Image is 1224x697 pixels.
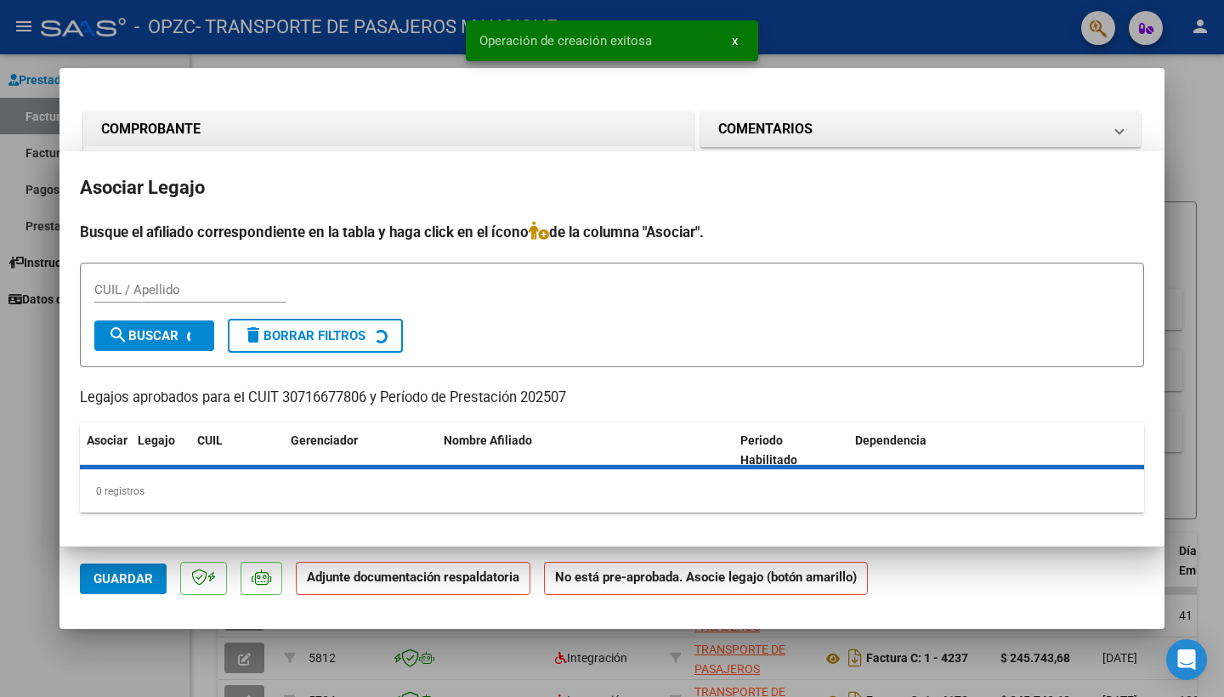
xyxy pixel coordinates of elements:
span: Legajo [138,433,175,446]
div: 0 registros [80,469,1144,512]
button: Buscar [94,320,214,350]
p: Legajos aprobados para el CUIT 30716677806 y Período de Prestación 202507 [80,387,1144,408]
span: Gerenciador [291,433,358,446]
span: Nombre Afiliado [444,433,532,446]
datatable-header-cell: Nombre Afiliado [437,422,734,478]
span: Asociar [87,433,127,446]
mat-icon: search [108,324,128,344]
datatable-header-cell: CUIL [190,422,284,478]
div: Open Intercom Messenger [1166,639,1207,680]
span: Borrar Filtros [243,327,365,343]
datatable-header-cell: Dependencia [848,422,1145,478]
datatable-header-cell: Legajo [131,422,190,478]
span: CUIL [197,433,223,446]
span: Dependencia [855,433,926,446]
h4: Busque el afiliado correspondiente en la tabla y haga click en el ícono de la columna "Asociar". [80,221,1144,243]
datatable-header-cell: Gerenciador [284,422,437,478]
button: Borrar Filtros [228,318,403,352]
h2: Asociar Legajo [80,172,1144,204]
datatable-header-cell: Asociar [80,422,131,478]
datatable-header-cell: Periodo Habilitado [734,422,848,478]
span: Buscar [108,327,178,343]
mat-icon: delete [243,324,263,344]
span: Periodo Habilitado [740,433,797,466]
